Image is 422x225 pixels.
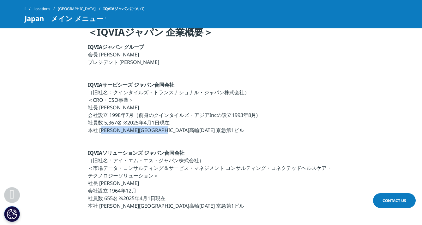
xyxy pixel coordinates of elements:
[373,193,416,208] a: Contact Us
[88,81,335,138] p: （旧社名：クインタイルズ・トランスナショナル・ジャパン株式会社） ＜CRO・CSO事業＞ 社長 [PERSON_NAME] 会社設立 1998年7月（前身のクインタイルズ・アジアIncの設立19...
[103,3,145,14] span: IQVIAジャパンについて
[88,149,335,213] p: （旧社名：アイ・エム・エス・ジャパン株式会社） ＜市場データ・コンサルティング＆サービス・マネジメント コンサルティング・コネクテッドヘルスケア・テクノロジーソリューション＞ 社長 [PERSO...
[88,43,335,70] p: 会長 [PERSON_NAME] プレジデント [PERSON_NAME]
[88,81,174,88] strong: IQVIAサービシーズ ジャパン合同会社
[88,26,335,43] h4: ＜IQVIAジャパン 企業概要＞
[383,198,406,203] span: Contact Us
[33,3,58,14] a: Locations
[88,149,184,156] strong: IQVIAソリューションズ ジャパン合同会社
[4,206,20,222] button: Cookie 設定
[58,3,103,14] a: [GEOGRAPHIC_DATA]
[25,14,103,22] span: Japan メイン メニュー
[88,43,144,50] strong: IQVIAジャパン グループ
